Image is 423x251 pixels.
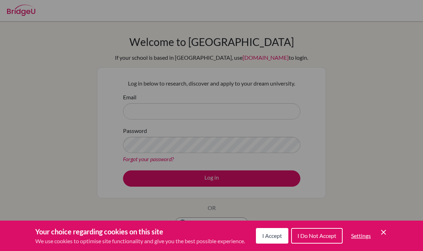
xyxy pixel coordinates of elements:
span: I Do Not Accept [298,232,336,239]
button: I Do Not Accept [291,228,343,244]
p: We use cookies to optimise site functionality and give you the best possible experience. [35,237,245,245]
span: I Accept [262,232,282,239]
button: Save and close [379,228,388,237]
h3: Your choice regarding cookies on this site [35,226,245,237]
button: I Accept [256,228,288,244]
span: Settings [351,232,371,239]
button: Settings [345,229,376,243]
